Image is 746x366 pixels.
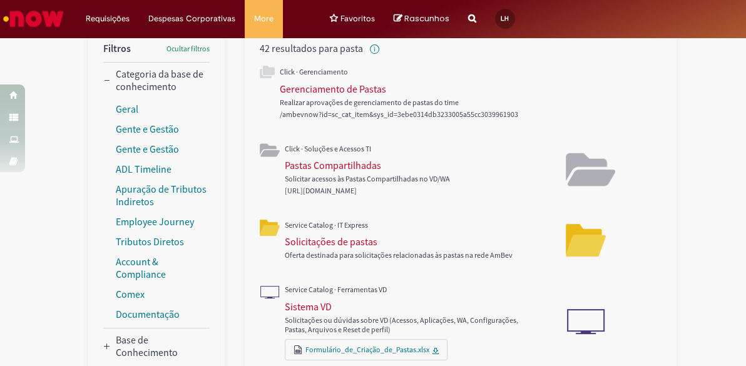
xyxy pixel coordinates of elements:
span: LH [501,14,509,23]
span: Despesas Corporativas [148,13,235,25]
span: Rascunhos [404,13,449,24]
a: No momento, sua lista de rascunhos tem 0 Itens [394,13,449,24]
img: ServiceNow [1,6,66,31]
span: Favoritos [340,13,375,25]
span: More [254,13,273,25]
span: Requisições [86,13,130,25]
